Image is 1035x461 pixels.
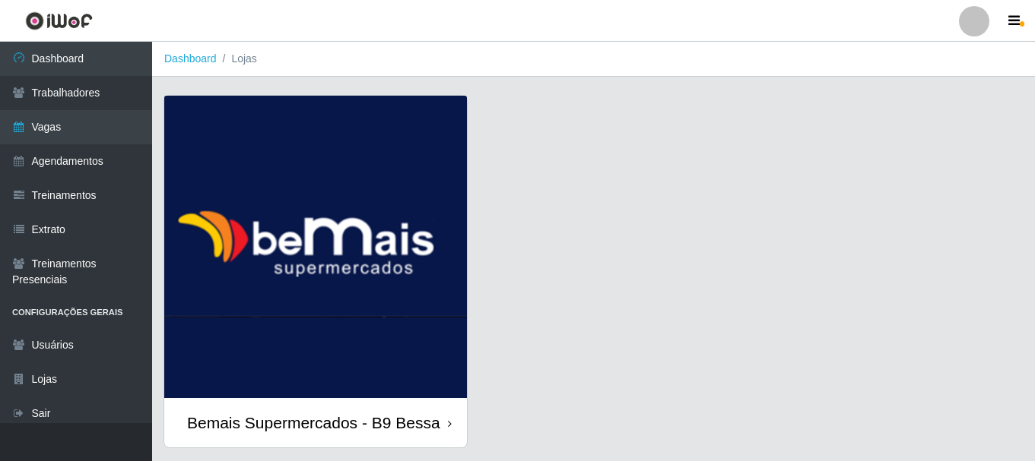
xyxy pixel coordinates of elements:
img: cardImg [164,96,467,398]
a: Dashboard [164,52,217,65]
img: CoreUI Logo [25,11,93,30]
div: Bemais Supermercados - B9 Bessa [187,413,440,432]
li: Lojas [217,51,257,67]
nav: breadcrumb [152,42,1035,77]
a: Bemais Supermercados - B9 Bessa [164,96,467,447]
